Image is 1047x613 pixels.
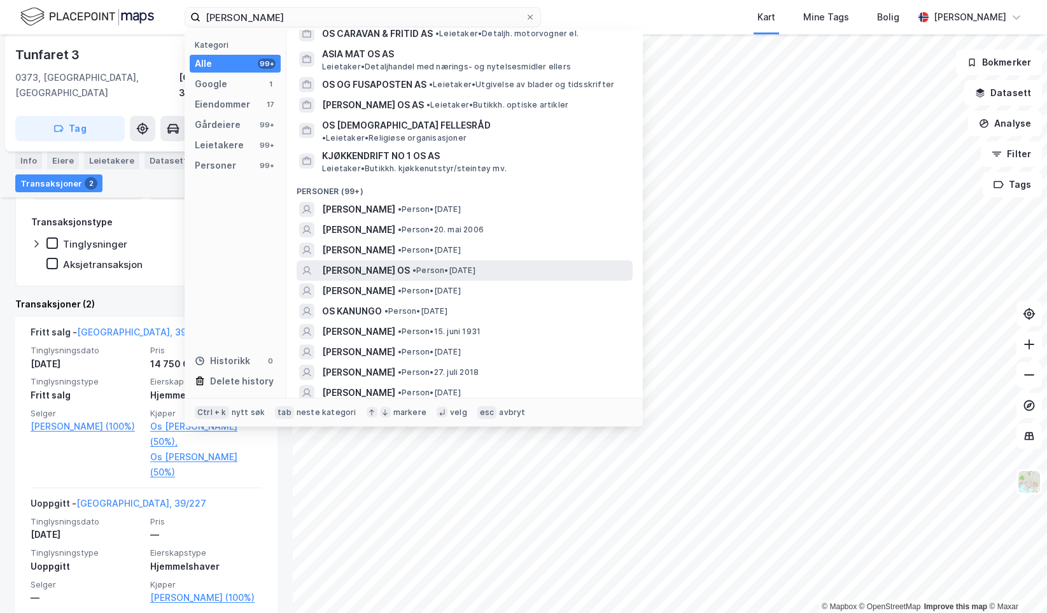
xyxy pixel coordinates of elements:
div: 14 750 000 kr [150,356,262,372]
a: OpenStreetMap [859,602,921,611]
div: Ctrl + k [195,406,229,419]
span: Kjøper [150,408,262,419]
span: ASIA MAT OS AS [322,46,628,62]
span: Person • [DATE] [398,286,461,296]
a: [GEOGRAPHIC_DATA], 39/227 [76,498,206,509]
div: Fritt salg [31,388,143,403]
div: Delete history [210,374,274,389]
span: Selger [31,408,143,419]
span: Kjøper [150,579,262,590]
button: Tag [15,116,125,141]
div: — [31,590,143,605]
a: Os [PERSON_NAME] (50%), [150,419,262,449]
div: Mine Tags [803,10,849,25]
span: Leietaker • Butikkh. kjøkkenutstyr/steintøy mv. [322,164,507,174]
div: [DATE] [31,356,143,372]
div: Fritt salg - [31,325,207,345]
span: • [384,306,388,316]
div: Tinglysninger [63,238,127,250]
span: Leietaker • Religiøse organisasjoner [322,133,467,143]
div: Historikk [195,353,250,369]
div: Kart [757,10,775,25]
a: Os [PERSON_NAME] (50%) [150,449,262,480]
span: Tinglysningstype [31,376,143,387]
div: 0373, [GEOGRAPHIC_DATA], [GEOGRAPHIC_DATA] [15,70,179,101]
span: Person • [DATE] [398,204,461,215]
div: nytt søk [232,407,265,418]
div: Transaksjoner [15,174,102,192]
span: • [398,367,402,377]
span: [PERSON_NAME] [322,324,395,339]
span: [PERSON_NAME] OS [322,263,410,278]
div: Aksjetransaksjon [63,258,143,271]
div: Tunfaret 3 [15,45,82,65]
div: Uoppgitt [31,559,143,574]
span: OS CARAVAN & FRITID AS [322,26,433,41]
div: velg [450,407,467,418]
span: • [398,347,402,356]
div: 2 [85,177,97,190]
a: [GEOGRAPHIC_DATA], 39/227 [77,327,207,337]
div: Personer (99+) [286,176,643,199]
div: [GEOGRAPHIC_DATA], 39/227 [179,70,278,101]
div: Leietakere [84,151,139,169]
span: Leietaker • Detaljhandel med nærings- og nytelsesmidler ellers [322,62,571,72]
img: logo.f888ab2527a4732fd821a326f86c7f29.svg [20,6,154,28]
div: 99+ [258,140,276,150]
span: Person • [DATE] [398,347,461,357]
span: OS OG FUSAPOSTEN AS [322,77,426,92]
span: Eierskapstype [150,547,262,558]
span: [PERSON_NAME] [322,344,395,360]
span: [PERSON_NAME] [322,385,395,400]
span: • [429,80,433,89]
div: 17 [265,99,276,109]
div: markere [393,407,426,418]
div: Alle [195,56,212,71]
span: Person • [DATE] [412,265,475,276]
iframe: Chat Widget [983,552,1047,613]
div: tab [275,406,294,419]
span: • [426,100,430,109]
div: 99+ [258,59,276,69]
span: Leietaker • Butikkh. optiske artikler [426,100,568,110]
div: esc [477,406,497,419]
span: Selger [31,579,143,590]
span: Leietaker • Utgivelse av blader og tidsskrifter [429,80,614,90]
a: Improve this map [924,602,987,611]
button: Bokmerker [956,50,1042,75]
span: Person • 20. mai 2006 [398,225,484,235]
span: • [398,327,402,336]
img: Z [1017,470,1041,494]
span: Person • [DATE] [384,306,447,316]
a: Mapbox [822,602,857,611]
span: • [398,204,402,214]
div: Google [195,76,227,92]
div: — [150,527,262,542]
div: [PERSON_NAME] [934,10,1006,25]
span: • [398,388,402,397]
span: Tinglysningsdato [31,516,143,527]
span: Person • 27. juli 2018 [398,367,479,377]
span: Eierskapstype [150,376,262,387]
input: Søk på adresse, matrikkel, gårdeiere, leietakere eller personer [200,8,525,27]
div: Transaksjoner (2) [15,297,278,312]
div: Leietakere [195,137,244,153]
span: [PERSON_NAME] [322,283,395,299]
span: • [322,133,326,143]
span: OS KANUNGO [322,304,382,319]
button: Filter [981,141,1042,167]
div: Datasett [144,151,192,169]
span: [PERSON_NAME] [322,365,395,380]
div: Hjemmelshaver [150,559,262,574]
span: Pris [150,516,262,527]
div: Uoppgitt - [31,496,206,516]
span: [PERSON_NAME] OS AS [322,97,424,113]
button: Analyse [968,111,1042,136]
span: [PERSON_NAME] [322,202,395,217]
div: 99+ [258,160,276,171]
div: Personer [195,158,236,173]
span: • [398,245,402,255]
span: Person • [DATE] [398,388,461,398]
span: • [398,225,402,234]
span: Person • 15. juni 1931 [398,327,481,337]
